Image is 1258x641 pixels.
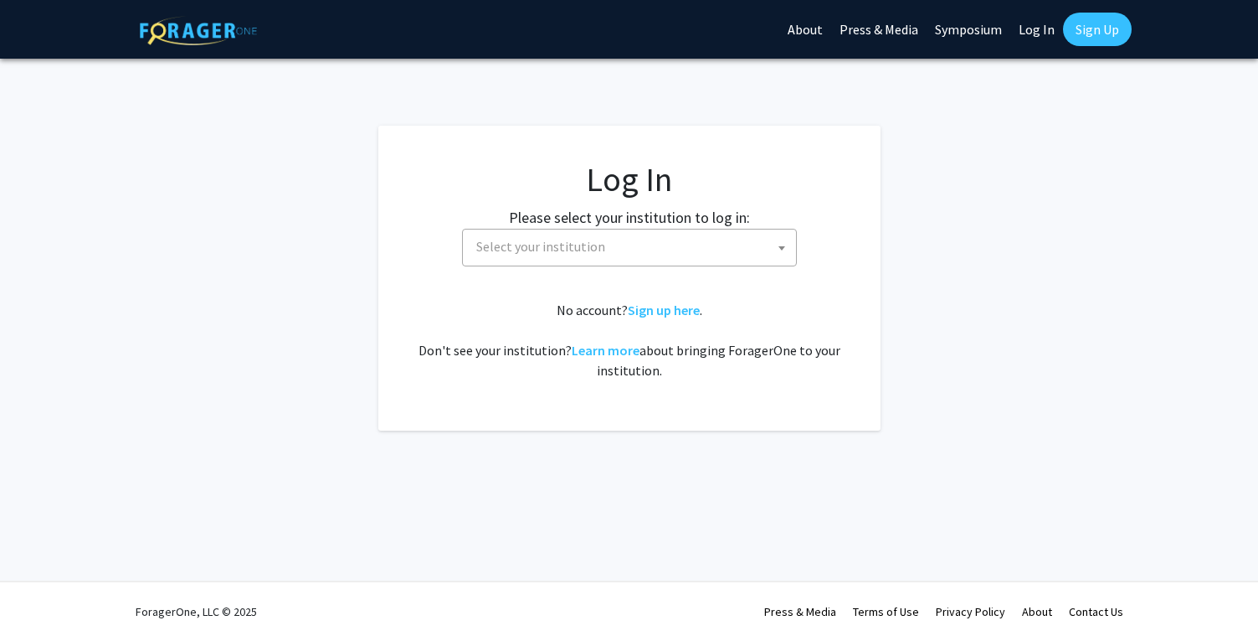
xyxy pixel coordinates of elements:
[412,300,847,380] div: No account? . Don't see your institution? about bringing ForagerOne to your institution.
[1069,604,1123,619] a: Contact Us
[628,302,700,318] a: Sign up here
[853,604,919,619] a: Terms of Use
[136,582,257,641] div: ForagerOne, LLC © 2025
[936,604,1005,619] a: Privacy Policy
[140,16,257,45] img: ForagerOne Logo
[572,342,639,359] a: Learn more about bringing ForagerOne to your institution
[1022,604,1052,619] a: About
[476,238,605,255] span: Select your institution
[509,206,750,229] label: Please select your institution to log in:
[1063,13,1132,46] a: Sign Up
[412,159,847,199] h1: Log In
[462,229,797,266] span: Select your institution
[470,230,796,264] span: Select your institution
[764,604,836,619] a: Press & Media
